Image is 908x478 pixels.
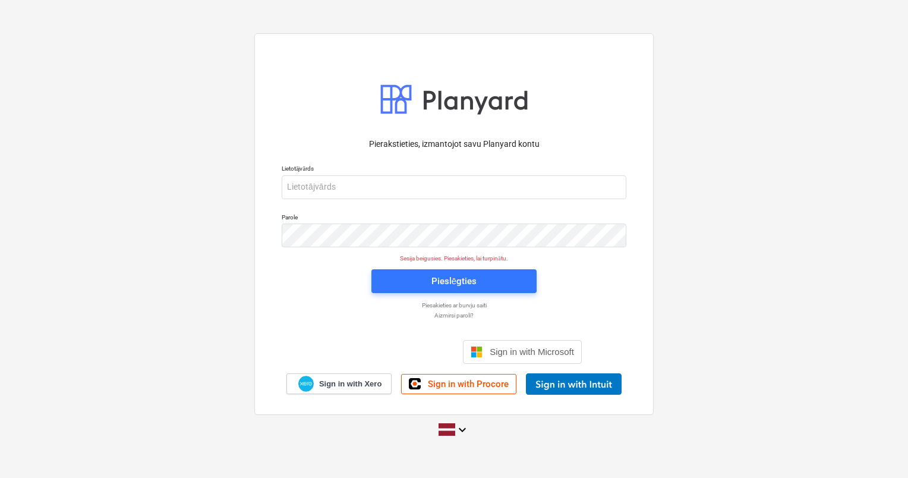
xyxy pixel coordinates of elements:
a: Sign in with Xero [286,373,392,394]
a: Piesakieties ar burvju saiti [276,301,632,309]
img: Microsoft logo [471,346,483,358]
a: Sign in with Procore [401,374,516,394]
img: Xero logo [298,376,314,392]
span: Sign in with Procore [428,379,509,389]
input: Lietotājvārds [282,175,626,199]
span: Sign in with Xero [319,379,382,389]
i: keyboard_arrow_down [455,423,469,437]
p: Pierakstieties, izmantojot savu Planyard kontu [282,138,626,150]
p: Sesija beigusies. Piesakieties, lai turpinātu. [275,254,633,262]
p: Lietotājvārds [282,165,626,175]
p: Parole [282,213,626,224]
iframe: Chat Widget [849,421,908,478]
iframe: Poga Pierakstīties ar Google kontu [320,339,459,365]
a: Aizmirsi paroli? [276,312,632,319]
span: Sign in with Microsoft [490,347,574,357]
div: Pieslēgties [431,273,477,289]
button: Pieslēgties [371,269,537,293]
